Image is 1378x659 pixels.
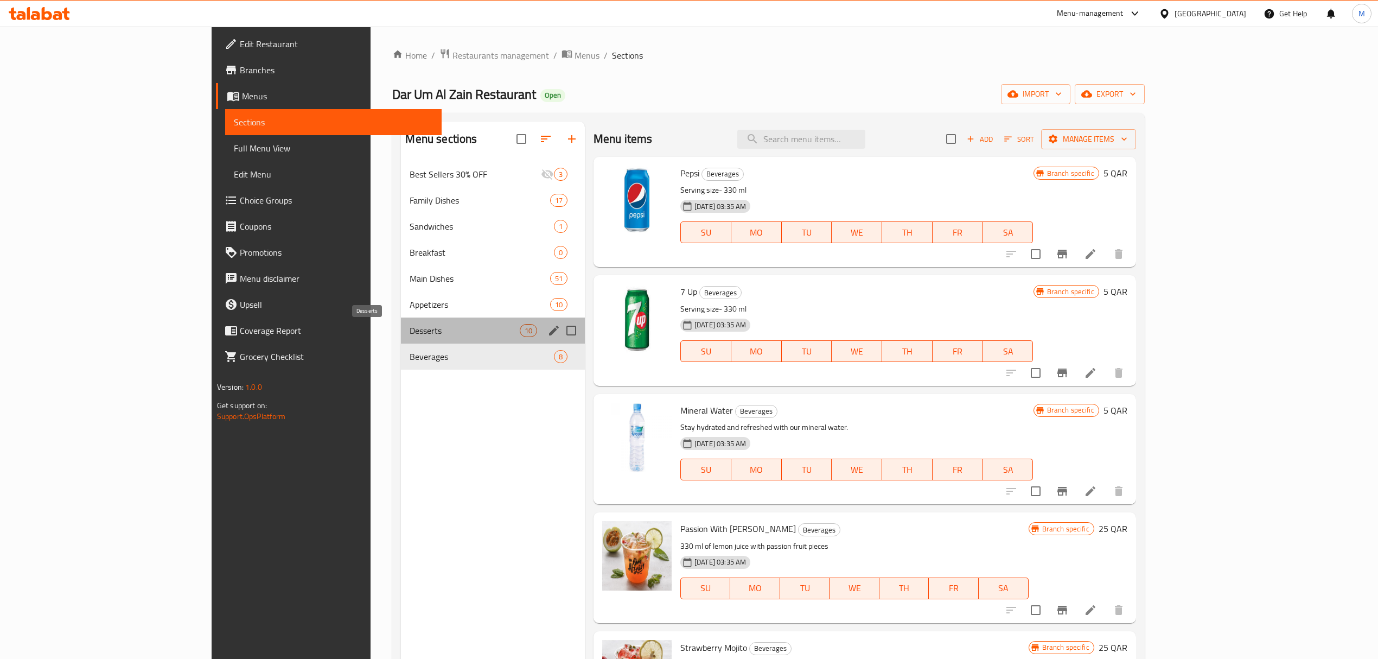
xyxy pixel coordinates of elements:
[680,402,733,419] span: Mineral Water
[749,642,792,655] div: Beverages
[784,580,826,596] span: TU
[550,194,567,207] div: items
[680,302,1033,316] p: Serving size- 330 ml
[240,37,433,50] span: Edit Restaurant
[1103,166,1127,181] h6: 5 QAR
[786,225,828,240] span: TU
[929,578,979,599] button: FR
[1106,360,1132,386] button: delete
[216,239,442,265] a: Promotions
[937,344,979,359] span: FR
[933,459,983,480] button: FR
[594,131,653,147] h2: Menu items
[410,246,553,259] span: Breakfast
[1038,642,1094,652] span: Branch specific
[1084,485,1097,498] a: Edit menu item
[217,380,244,394] span: Version:
[1103,284,1127,299] h6: 5 QAR
[680,340,731,362] button: SU
[1083,87,1136,101] span: export
[410,272,550,285] div: Main Dishes
[392,48,1144,62] nav: breadcrumb
[410,298,550,311] span: Appetizers
[216,31,442,57] a: Edit Restaurant
[1106,241,1132,267] button: delete
[216,265,442,292] a: Menu disclaimer
[410,324,519,337] span: Desserts
[680,540,1028,553] p: 330 ml of lemon juice with passion fruit pieces
[452,49,549,62] span: Restaurants management
[736,225,777,240] span: MO
[737,130,865,149] input: search
[240,246,433,259] span: Promotions
[1049,241,1075,267] button: Branch-specific-item
[730,578,780,599] button: MO
[680,165,699,181] span: Pepsi
[553,49,557,62] li: /
[680,578,730,599] button: SU
[1050,132,1127,146] span: Manage items
[217,409,286,423] a: Support.OpsPlatform
[550,298,567,311] div: items
[832,340,882,362] button: WE
[439,48,549,62] a: Restaurants management
[1358,8,1365,20] span: M
[832,459,882,480] button: WE
[940,128,962,150] span: Select section
[680,221,731,243] button: SU
[886,462,928,478] span: TH
[410,168,540,181] span: Best Sellers 30% OFF
[702,168,743,180] span: Beverages
[216,57,442,83] a: Branches
[1099,521,1127,536] h6: 25 QAR
[836,462,878,478] span: WE
[401,157,585,374] nav: Menu sections
[240,194,433,207] span: Choice Groups
[225,161,442,187] a: Edit Menu
[690,439,750,449] span: [DATE] 03:35 AM
[541,168,554,181] svg: Inactive section
[680,283,697,300] span: 7 Up
[401,318,585,344] div: Desserts10edit
[937,225,979,240] span: FR
[554,248,567,258] span: 0
[410,220,553,233] span: Sandwiches
[832,221,882,243] button: WE
[551,300,567,310] span: 10
[879,578,929,599] button: TH
[216,292,442,318] a: Upsell
[401,213,585,239] div: Sandwiches1
[1049,360,1075,386] button: Branch-specific-item
[401,344,585,370] div: Beverages8
[983,459,1033,480] button: SA
[550,272,567,285] div: items
[1024,362,1047,384] span: Select to update
[1041,129,1136,149] button: Manage items
[731,459,782,480] button: MO
[554,246,567,259] div: items
[731,221,782,243] button: MO
[401,292,585,318] div: Appetizers10
[983,340,1033,362] button: SA
[1024,480,1047,503] span: Select to update
[735,580,776,596] span: MO
[680,421,1033,434] p: Stay hydrated and refreshed with our mineral water.
[520,326,537,336] span: 10
[1024,599,1047,622] span: Select to update
[701,168,744,181] div: Beverages
[699,286,742,299] div: Beverages
[782,459,832,480] button: TU
[216,213,442,239] a: Coupons
[554,169,567,180] span: 3
[1084,248,1097,261] a: Edit menu item
[401,265,585,292] div: Main Dishes51
[1075,84,1145,104] button: export
[1001,84,1070,104] button: import
[216,83,442,109] a: Menus
[836,225,878,240] span: WE
[602,403,672,472] img: Mineral Water
[410,350,553,363] span: Beverages
[242,90,433,103] span: Menus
